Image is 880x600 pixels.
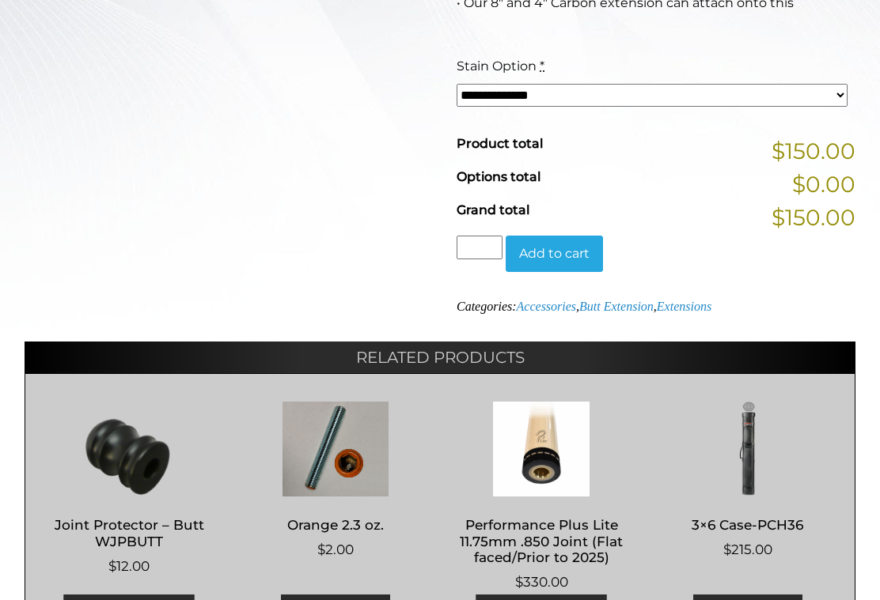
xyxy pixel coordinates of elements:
img: Joint Protector - Butt WJPBUTT [41,402,217,497]
h2: Joint Protector – Butt WJPBUTT [41,511,217,557]
a: Butt Extension [579,300,654,314]
a: Extensions [657,300,711,314]
span: $ [108,559,116,575]
img: Orange 2.3 oz. [248,402,423,497]
span: Product total [457,137,543,152]
span: Categories: , , [457,300,711,314]
span: $ [317,542,325,558]
a: 3×6 Case-PCH36 $215.00 [660,402,836,561]
h2: Orange 2.3 oz. [248,511,423,541]
button: Add to cart [506,236,603,273]
span: $ [723,542,731,558]
a: Accessories [517,300,577,314]
span: Grand total [457,203,529,218]
a: Orange 2.3 oz. $2.00 [248,402,423,561]
a: Joint Protector – Butt WJPBUTT $12.00 [41,402,217,577]
h2: 3×6 Case-PCH36 [660,511,836,541]
h2: Performance Plus Lite 11.75mm .850 Joint (Flat faced/Prior to 2025) [453,511,629,573]
span: $150.00 [772,135,855,168]
span: Options total [457,170,541,185]
img: Performance Plus Lite 11.75mm .850 Joint (Flat faced/Prior to 2025) [453,402,629,497]
span: Stain Option [457,59,537,74]
h2: Related products [25,342,855,374]
span: $ [515,575,523,591]
bdi: 12.00 [108,559,150,575]
abbr: required [540,59,544,74]
bdi: 330.00 [515,575,568,591]
span: $0.00 [792,168,855,202]
input: Product quantity [457,236,503,260]
img: 3x6 Case-PCH36 [660,402,836,497]
bdi: 215.00 [723,542,772,558]
a: Performance Plus Lite 11.75mm .850 Joint (Flat faced/Prior to 2025) $330.00 [453,402,629,594]
bdi: 2.00 [317,542,354,558]
span: $150.00 [772,202,855,235]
